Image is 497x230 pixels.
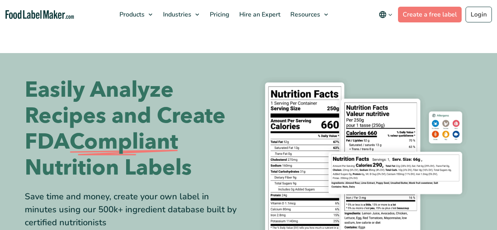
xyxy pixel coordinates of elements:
[398,7,462,22] a: Create a free label
[466,7,492,22] a: Login
[237,10,281,19] span: Hire an Expert
[288,10,321,19] span: Resources
[70,129,178,155] span: Compliant
[161,10,192,19] span: Industries
[25,190,243,229] div: Save time and money, create your own label in minutes using our 500k+ ingredient database built b...
[117,10,145,19] span: Products
[207,10,230,19] span: Pricing
[25,77,243,181] h1: Easily Analyze Recipes and Create FDA Nutrition Labels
